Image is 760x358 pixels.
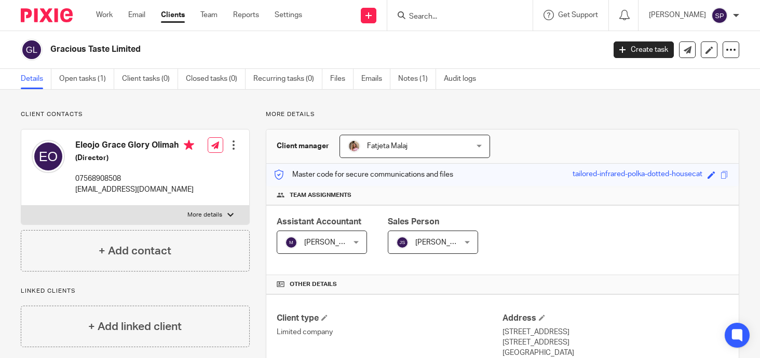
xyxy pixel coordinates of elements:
h3: Client manager [277,141,329,151]
a: Email [128,10,145,20]
a: Open tasks (1) [59,69,114,89]
span: Get Support [558,11,598,19]
h5: (Director) [75,153,194,163]
a: Team [200,10,218,20]
p: Master code for secure communications and files [274,169,453,180]
a: Reports [233,10,259,20]
p: [STREET_ADDRESS] [503,327,728,337]
img: svg%3E [32,140,65,173]
p: [PERSON_NAME] [649,10,706,20]
p: [EMAIL_ADDRESS][DOMAIN_NAME] [75,184,194,195]
a: Closed tasks (0) [186,69,246,89]
p: More details [266,110,739,119]
input: Search [408,12,501,22]
a: Notes (1) [398,69,436,89]
a: Emails [361,69,390,89]
p: 07568908508 [75,174,194,184]
a: Clients [161,10,185,20]
a: Audit logs [444,69,484,89]
h4: Eleojo Grace Glory Olimah [75,140,194,153]
a: Work [96,10,113,20]
h2: Gracious Taste Limited [50,44,488,55]
span: Fatjeta Malaj [367,142,408,150]
span: [PERSON_NAME] [415,239,472,246]
img: Pixie [21,8,73,22]
span: Assistant Accountant [277,218,361,226]
p: Client contacts [21,110,250,119]
a: Recurring tasks (0) [253,69,322,89]
a: Settings [275,10,302,20]
h4: + Add contact [99,243,171,259]
span: Sales Person [388,218,439,226]
a: Details [21,69,51,89]
p: Limited company [277,327,503,337]
h4: Client type [277,313,503,324]
p: [GEOGRAPHIC_DATA] [503,348,728,358]
p: Linked clients [21,287,250,295]
img: svg%3E [396,236,409,249]
span: Other details [290,280,337,289]
span: Team assignments [290,191,351,199]
a: Files [330,69,354,89]
p: [STREET_ADDRESS] [503,337,728,348]
img: svg%3E [21,39,43,61]
a: Client tasks (0) [122,69,178,89]
img: MicrosoftTeams-image%20(5).png [348,140,360,152]
a: Create task [614,41,674,58]
h4: Address [503,313,728,324]
i: Primary [184,140,194,150]
p: More details [187,211,222,219]
div: tailored-infrared-polka-dotted-housecat [573,169,702,181]
img: svg%3E [711,7,728,24]
img: svg%3E [285,236,297,249]
h4: + Add linked client [88,319,182,335]
span: [PERSON_NAME] [304,239,361,246]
